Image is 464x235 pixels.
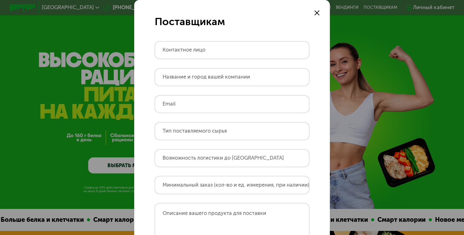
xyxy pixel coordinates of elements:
[163,102,175,106] label: Email
[155,15,309,28] div: Поставщикам
[163,183,309,187] label: Минимальный заказ (кол-во и ед. измерения, при наличии)
[163,156,284,160] label: Возможность логистики до [GEOGRAPHIC_DATA]
[163,129,227,133] label: Тип поставляемого сырья
[163,210,266,216] label: Описание вашего продукта для поставки
[163,75,250,79] label: Название и город вашей компании
[163,48,205,52] label: Контактное лицо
